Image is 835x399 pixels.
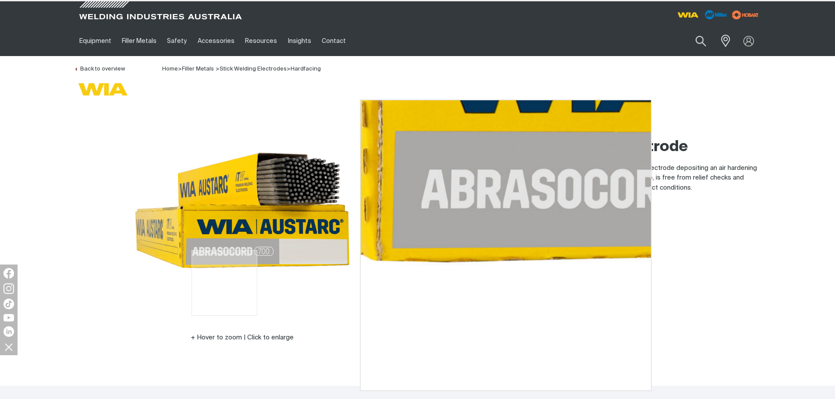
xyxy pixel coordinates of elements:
span: Select a variant [425,247,527,257]
h2: Hardfacing Stick Welding Electrode [425,138,761,157]
button: Search products [686,31,716,51]
img: Facebook [4,268,14,279]
label: Variants [425,226,454,233]
a: Accessories [192,26,240,56]
span: > [216,66,220,72]
span: > [287,66,291,72]
img: YouTube [4,314,14,321]
span: Abrasocord 700 - 4.0mm [425,274,537,287]
img: miller [729,8,761,21]
img: hide socials [1,339,16,354]
img: LinkedIn [4,326,14,337]
img: Instagram [4,283,14,294]
strong: Processes: [425,203,458,209]
h1: Abrasocord 700 [425,105,761,133]
span: Home [162,66,178,72]
a: Filler Metals [182,66,214,72]
img: Abrasocord 700 [133,100,352,319]
button: Hover to zoom | Click to enlarge [185,332,299,343]
a: Home [162,65,178,72]
span: > [178,66,182,72]
nav: Main [74,26,590,56]
a: Contact [316,26,351,56]
img: TikTok [4,299,14,309]
p: The Abrasocord stick welding electrode is a smooth running AC/DC stick electrode depositing an ai... [425,163,761,193]
a: Stick Welding Electrodes [220,66,287,72]
input: Product name or item number... [675,31,715,51]
a: Hardfacing [291,66,321,72]
a: Insights [282,26,316,56]
div: SMAW, MMAW [425,201,761,212]
span: Abrasocord 700 - 3.2mm [425,261,537,274]
a: Back to overview [74,66,125,72]
a: Equipment [74,26,117,56]
a: Safety [162,26,192,56]
a: Resources [240,26,282,56]
a: Filler Metals [117,26,162,56]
